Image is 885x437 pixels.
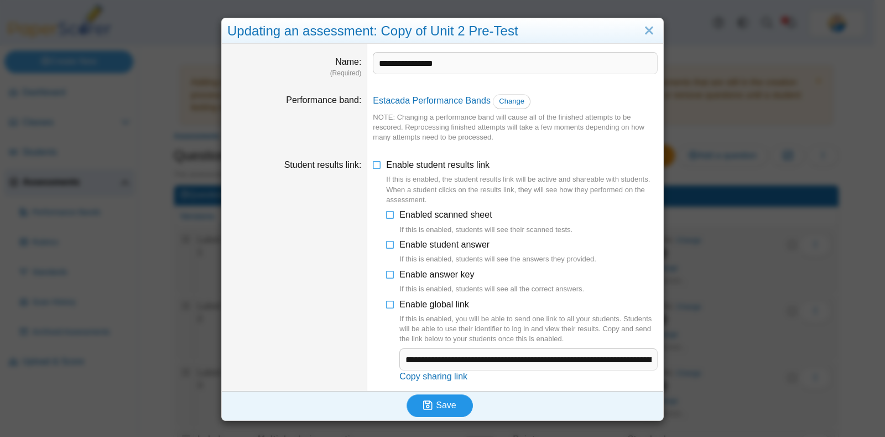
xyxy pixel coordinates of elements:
[399,300,658,345] span: Enable global link
[399,372,467,381] a: Copy sharing link
[284,160,362,169] label: Student results link
[399,240,596,265] span: Enable student answer
[499,97,524,105] span: Change
[373,112,658,143] div: NOTE: Changing a performance band will cause all of the finished attempts to be rescored. Reproce...
[399,314,658,345] div: If this is enabled, you will be able to send one link to all your students. Students will be able...
[407,394,473,417] button: Save
[493,94,530,109] a: Change
[641,22,658,40] a: Close
[399,225,572,235] div: If this is enabled, students will see their scanned tests.
[399,270,584,295] span: Enable answer key
[399,210,572,235] span: Enabled scanned sheet
[436,400,456,410] span: Save
[386,174,658,205] div: If this is enabled, the student results link will be active and shareable with students. When a s...
[222,18,663,44] div: Updating an assessment: Copy of Unit 2 Pre-Test
[286,95,361,105] label: Performance band
[399,254,596,264] div: If this is enabled, students will see the answers they provided.
[373,96,491,105] a: Estacada Performance Bands
[335,57,361,66] label: Name
[399,284,584,294] div: If this is enabled, students will see all the correct answers.
[386,160,658,205] span: Enable student results link
[227,69,361,78] dfn: (Required)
